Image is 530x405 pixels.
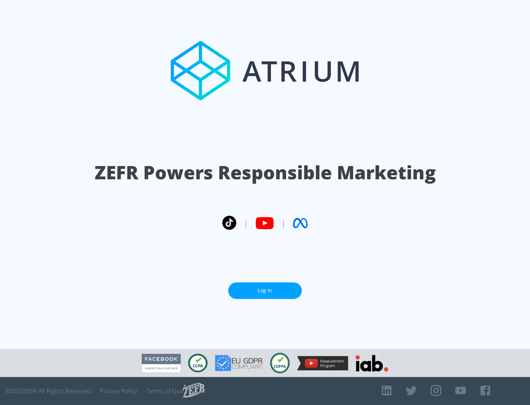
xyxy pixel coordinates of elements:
span: © 2025 ZEFR All Rights Reserved [6,387,91,395]
img: IAB [356,355,388,371]
img: YouTube Measurement Program [297,356,348,370]
span: | [281,218,286,229]
img: CCPA Compliant [188,354,208,372]
h1: ZEFR Powers Responsible Marketing [95,160,436,185]
a: Privacy Policy [100,387,137,395]
span: | [244,218,248,229]
a: Terms of Use [146,387,183,395]
img: COPPA Compliant [270,353,290,373]
img: GDPR Compliant [215,355,263,371]
a: Log In [228,282,302,299]
img: Facebook Marketing Partner [142,354,181,373]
